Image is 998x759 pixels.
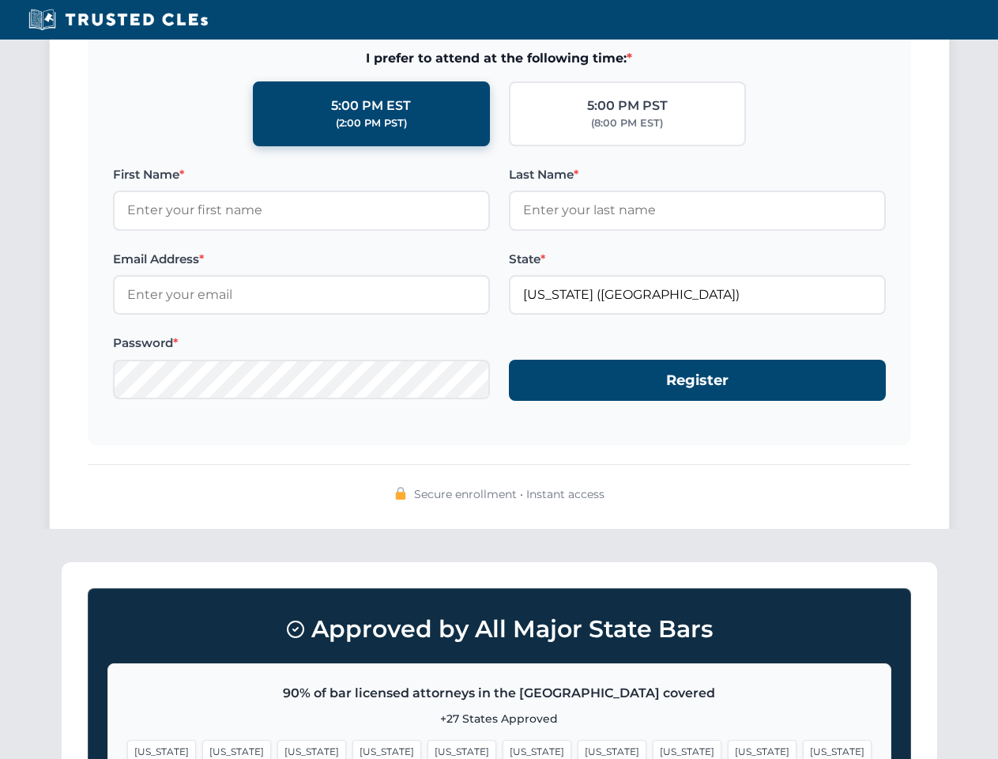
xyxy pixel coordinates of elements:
[394,487,407,500] img: 🔒
[414,485,604,503] span: Secure enrollment • Instant access
[24,8,213,32] img: Trusted CLEs
[113,334,490,353] label: Password
[127,710,872,727] p: +27 States Approved
[331,96,411,116] div: 5:00 PM EST
[509,360,886,402] button: Register
[509,250,886,269] label: State
[587,96,668,116] div: 5:00 PM PST
[113,250,490,269] label: Email Address
[509,275,886,315] input: California (CA)
[113,191,490,230] input: Enter your first name
[113,48,886,69] span: I prefer to attend at the following time:
[113,165,490,184] label: First Name
[591,115,663,131] div: (8:00 PM EST)
[107,608,891,651] h3: Approved by All Major State Bars
[336,115,407,131] div: (2:00 PM PST)
[509,165,886,184] label: Last Name
[127,683,872,704] p: 90% of bar licensed attorneys in the [GEOGRAPHIC_DATA] covered
[113,275,490,315] input: Enter your email
[509,191,886,230] input: Enter your last name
